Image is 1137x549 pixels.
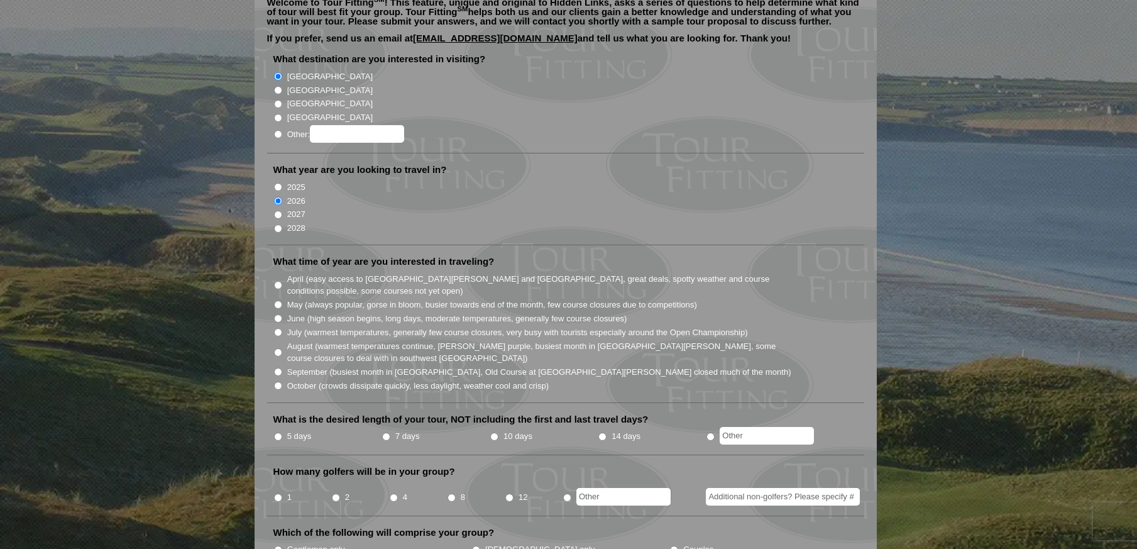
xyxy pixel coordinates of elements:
sup: SM [458,5,468,13]
label: What destination are you interested in visiting? [273,53,486,65]
input: Other [576,488,671,506]
input: Additional non-golfers? Please specify # [706,488,860,506]
label: 8 [461,491,465,504]
label: 4 [403,491,407,504]
label: September (busiest month in [GEOGRAPHIC_DATA], Old Course at [GEOGRAPHIC_DATA][PERSON_NAME] close... [287,366,791,379]
label: 12 [519,491,528,504]
label: 7 days [395,430,420,443]
label: [GEOGRAPHIC_DATA] [287,84,373,97]
label: July (warmest temperatures, generally few course closures, very busy with tourists especially aro... [287,326,748,339]
label: [GEOGRAPHIC_DATA] [287,70,373,83]
label: What year are you looking to travel in? [273,164,447,176]
input: Other: [310,125,404,143]
label: 2025 [287,181,305,194]
label: 2026 [287,195,305,208]
label: 14 days [612,430,640,443]
input: Other [720,427,814,445]
label: April (easy access to [GEOGRAPHIC_DATA][PERSON_NAME] and [GEOGRAPHIC_DATA], great deals, spotty w... [287,273,793,297]
p: If you prefer, send us an email at and tell us what you are looking for. Thank you! [267,33,864,52]
label: 2027 [287,208,305,221]
label: What time of year are you interested in traveling? [273,255,495,268]
label: October (crowds dissipate quickly, less daylight, weather cool and crisp) [287,380,549,392]
label: 1 [287,491,292,504]
label: 2 [345,491,349,504]
label: 10 days [503,430,532,443]
label: Other: [287,125,404,143]
label: What is the desired length of your tour, NOT including the first and last travel days? [273,413,649,426]
label: 5 days [287,430,312,443]
a: [EMAIL_ADDRESS][DOMAIN_NAME] [413,33,578,43]
label: 2028 [287,222,305,235]
label: [GEOGRAPHIC_DATA] [287,111,373,124]
label: [GEOGRAPHIC_DATA] [287,97,373,110]
label: Which of the following will comprise your group? [273,526,495,539]
label: May (always popular, gorse in bloom, busier towards end of the month, few course closures due to ... [287,299,697,311]
label: June (high season begins, long days, moderate temperatures, generally few course closures) [287,313,627,325]
label: How many golfers will be in your group? [273,465,455,478]
label: August (warmest temperatures continue, [PERSON_NAME] purple, busiest month in [GEOGRAPHIC_DATA][P... [287,340,793,365]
